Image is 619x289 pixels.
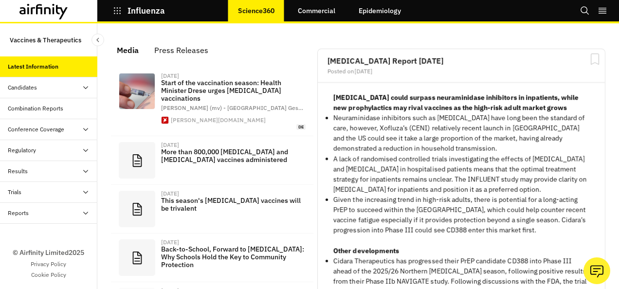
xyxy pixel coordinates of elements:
p: Back-to-School, Forward to [MEDICAL_DATA]: Why Schools Hold the Key to Community Protection [161,245,306,269]
p: © Airfinity Limited 2025 [13,248,84,258]
a: Privacy Policy [31,260,66,269]
div: Regulatory [8,146,36,155]
p: Influenza [127,6,165,15]
a: [DATE]More than 800,000 [MEDICAL_DATA] and [MEDICAL_DATA] vaccines administered [111,136,313,185]
a: [DATE]Back-to-School, Forward to [MEDICAL_DATA]: Why Schools Hold the Key to Community Protection [111,234,313,282]
div: Latest Information [8,62,58,71]
div: [DATE] [161,73,179,79]
p: Start of the vaccination season: Health Minister Drese urges [MEDICAL_DATA] vaccinations [161,79,306,102]
div: Media [117,43,139,57]
div: Combination Reports [8,104,63,113]
button: Ask our analysts [583,257,610,284]
div: Candidates [8,83,37,92]
button: Close Sidebar [91,34,104,46]
p: More than 800,000 [MEDICAL_DATA] and [MEDICAL_DATA] vaccines administered [161,148,306,163]
div: [DATE] [161,239,179,245]
div: [DATE] [161,191,179,197]
p: Science360 [238,7,274,15]
p: Neuraminidase inhibitors such as [MEDICAL_DATA] have long been the standard of care, however, Xof... [333,113,589,154]
p: Vaccines & Therapeutics [10,31,81,49]
span: [PERSON_NAME] (mv) - [GEOGRAPHIC_DATA] Ges … [161,104,303,111]
a: Cookie Policy [31,271,66,279]
img: 08--wp5pcn4luiv10axs2048jpeg---93f726a4bde384ba.jpg [119,73,155,109]
div: [PERSON_NAME][DOMAIN_NAME] [171,117,266,123]
div: Conference Coverage [8,125,64,134]
div: [DATE] [161,142,179,148]
a: [DATE]This season's [MEDICAL_DATA] vaccines will be trivalent [111,185,313,234]
button: Search [580,2,590,19]
div: Results [8,167,28,176]
svg: Bookmark Report [589,53,601,65]
p: A lack of randomised controlled trials investigating the effects of [MEDICAL_DATA] and [MEDICAL_D... [333,154,589,195]
div: Posted on [DATE] [328,69,595,74]
span: de [296,124,306,130]
p: This season's [MEDICAL_DATA] vaccines will be trivalent [161,197,306,212]
div: Reports [8,209,29,217]
div: Press Releases [154,43,208,57]
div: Trials [8,188,21,197]
strong: [MEDICAL_DATA] could surpass neuraminidase inhibitors in inpatients, while new prophylactics may ... [333,93,579,112]
img: favicon-U7MYFH7J.svg [162,117,168,124]
p: Given the increasing trend in high-risk adults, there is potential for a long-acting PrEP to succ... [333,195,589,235]
h2: [MEDICAL_DATA] Report [DATE] [328,57,595,65]
strong: Other developments [333,246,399,255]
button: Influenza [113,2,165,19]
a: [DATE]Start of the vaccination season: Health Minister Drese urges [MEDICAL_DATA] vaccinations[PE... [111,67,313,136]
